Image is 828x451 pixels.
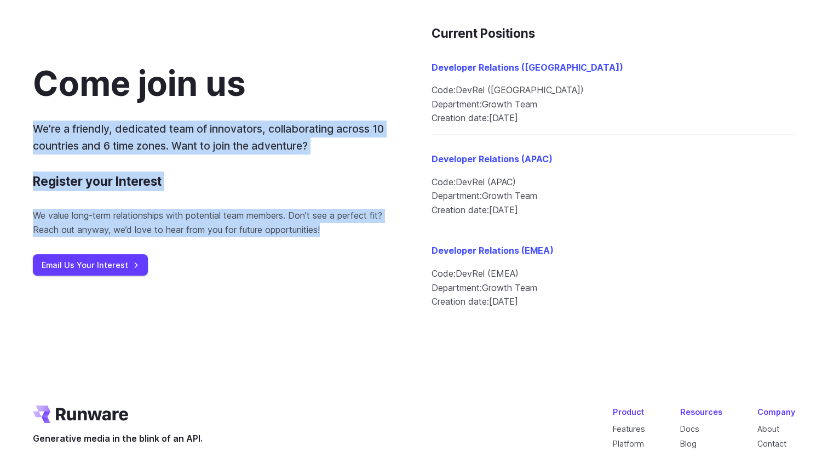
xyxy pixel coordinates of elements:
a: Docs [680,424,699,433]
span: Code: [432,176,456,187]
a: About [757,424,779,433]
span: Generative media in the blink of an API. [33,432,203,446]
li: [DATE] [432,111,795,125]
a: Developer Relations ([GEOGRAPHIC_DATA]) [432,62,623,73]
span: Creation date: [432,204,489,215]
a: Email Us Your Interest [33,254,148,276]
li: DevRel ([GEOGRAPHIC_DATA]) [432,83,795,98]
a: Developer Relations (APAC) [432,153,553,164]
span: Department: [432,99,482,110]
div: Resources [680,406,722,418]
li: Growth Team [432,281,795,295]
a: Blog [680,439,697,448]
li: DevRel (APAC) [432,175,795,190]
li: [DATE] [432,295,795,309]
span: Department: [432,190,482,201]
div: Product [613,406,645,418]
span: Code: [432,84,456,95]
a: Developer Relations (EMEA) [432,245,554,256]
h3: Register your Interest [33,172,162,191]
li: DevRel (EMEA) [432,267,795,281]
span: Department: [432,282,482,293]
li: Growth Team [432,189,795,203]
h3: Current Positions [432,24,795,43]
a: Go to / [33,406,128,423]
span: Creation date: [432,112,489,123]
div: Company [757,406,795,418]
li: [DATE] [432,203,795,218]
a: Features [613,424,645,433]
p: We value long-term relationships with potential team members. Don’t see a perfect fit? Reach out ... [33,209,396,237]
h2: Come join us [33,65,246,103]
a: Contact [757,439,786,448]
p: We’re a friendly, dedicated team of innovators, collaborating across 10 countries and 6 time zone... [33,121,396,154]
span: Creation date: [432,296,489,307]
a: Platform [613,439,644,448]
span: Code: [432,268,456,279]
li: Growth Team [432,98,795,112]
